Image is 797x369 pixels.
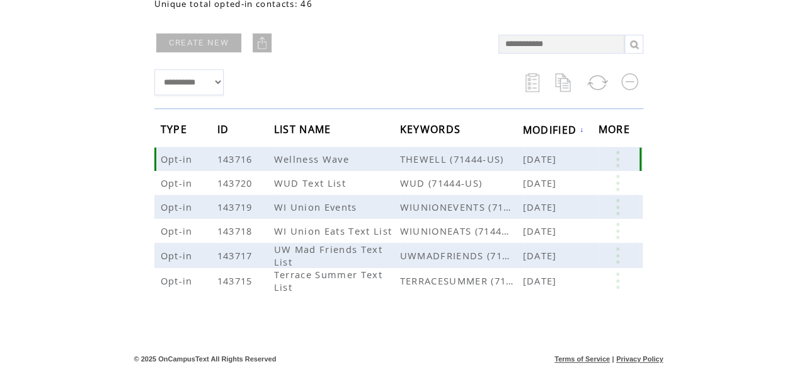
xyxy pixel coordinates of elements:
span: Opt-in [161,274,196,287]
span: [DATE] [523,225,560,237]
span: TYPE [161,119,190,143]
span: WI Union Eats Text List [274,225,396,237]
a: Terms of Service [554,355,610,363]
span: MORE [599,119,633,143]
img: upload.png [256,37,268,49]
span: KEYWORDS [400,119,464,143]
span: [DATE] [523,177,560,189]
a: TYPE [161,126,190,133]
a: Privacy Policy [616,355,663,363]
a: KEYWORDS [400,126,464,133]
span: TERRACESUMMER (71444-US) [400,274,523,287]
span: MODIFIED [523,120,580,143]
span: Opt-in [161,153,196,165]
a: CREATE NEW [156,33,241,52]
span: [DATE] [523,153,560,165]
span: Opt-in [161,249,196,262]
span: [DATE] [523,201,560,213]
span: 143718 [217,225,256,237]
a: MODIFIED↓ [523,126,585,133]
span: UW Mad Friends Text List [274,243,382,268]
span: Opt-in [161,225,196,237]
span: WI Union Events [274,201,360,213]
span: 143717 [217,249,256,262]
span: 143719 [217,201,256,213]
span: [DATE] [523,274,560,287]
a: ID [217,126,232,133]
span: 143716 [217,153,256,165]
span: Terrace Summer Text List [274,268,382,293]
span: Opt-in [161,201,196,213]
span: Opt-in [161,177,196,189]
a: LIST NAME [274,126,335,133]
span: WUD Text List [274,177,349,189]
span: THEWELL (71444-US) [400,153,523,165]
span: © 2025 OnCampusText All Rights Reserved [134,355,277,363]
span: [DATE] [523,249,560,262]
span: WIUNIONEVENTS (71444-US) [400,201,523,213]
span: WIUNIONEATS (71444-US) [400,225,523,237]
span: Wellness Wave [274,153,352,165]
span: ID [217,119,232,143]
span: 143720 [217,177,256,189]
span: WUD (71444-US) [400,177,523,189]
span: UWMADFRIENDS (71444-US) [400,249,523,262]
span: LIST NAME [274,119,335,143]
span: 143715 [217,274,256,287]
span: | [612,355,614,363]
